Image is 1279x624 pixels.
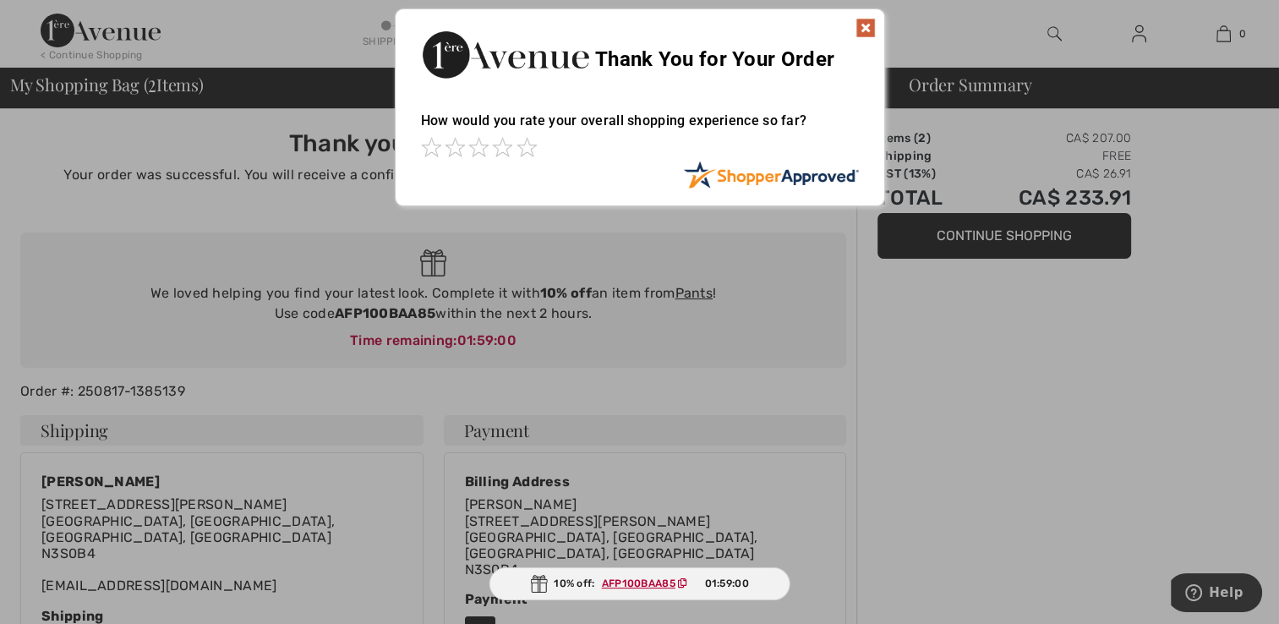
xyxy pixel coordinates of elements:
[421,96,859,161] div: How would you rate your overall shopping experience so far?
[704,576,748,591] span: 01:59:00
[489,567,790,600] div: 10% off:
[530,575,547,593] img: Gift.svg
[855,18,876,38] img: x
[595,47,834,71] span: Thank You for Your Order
[602,577,675,589] ins: AFP100BAA85
[421,26,590,83] img: Thank You for Your Order
[38,12,73,27] span: Help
